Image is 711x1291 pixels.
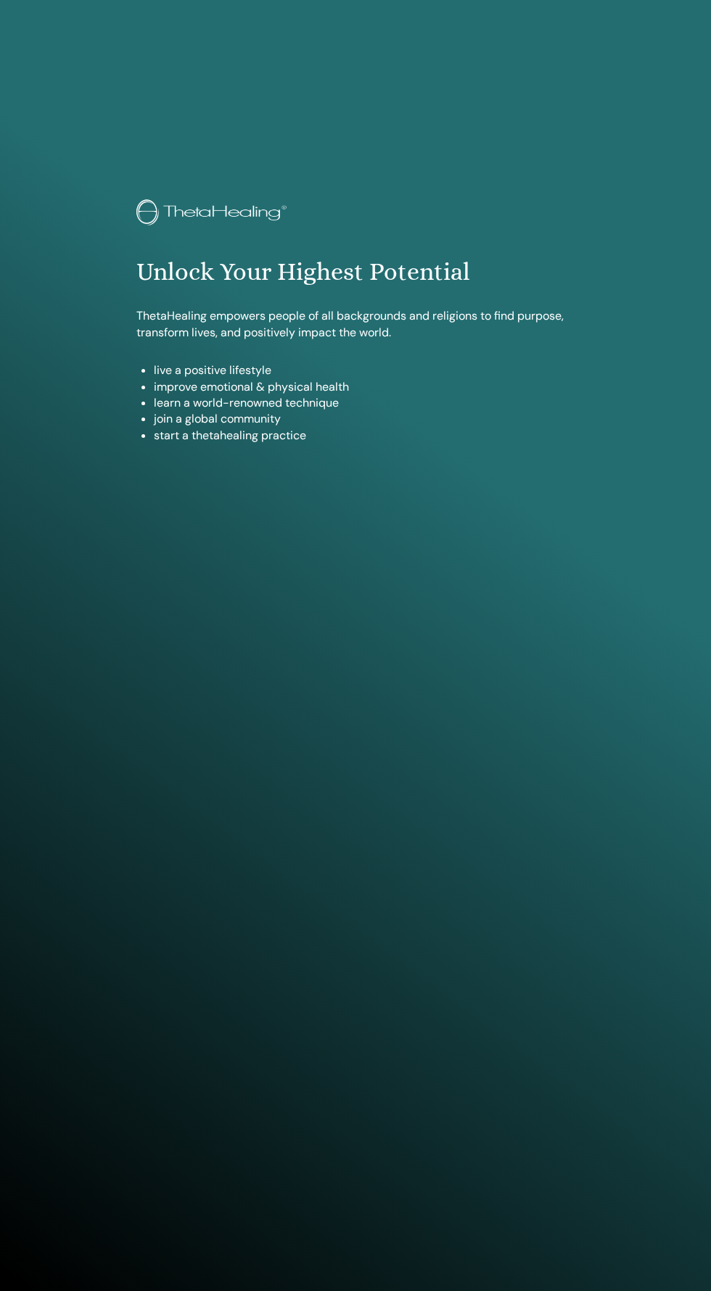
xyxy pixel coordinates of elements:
[154,362,574,378] li: live a positive lifestyle
[136,308,574,341] p: ThetaHealing empowers people of all backgrounds and religions to find purpose, transform lives, a...
[154,379,574,395] li: improve emotional & physical health
[136,257,574,287] h1: Unlock Your Highest Potential
[154,411,574,427] li: join a global community
[154,428,574,444] li: start a thetahealing practice
[154,395,574,411] li: learn a world-renowned technique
